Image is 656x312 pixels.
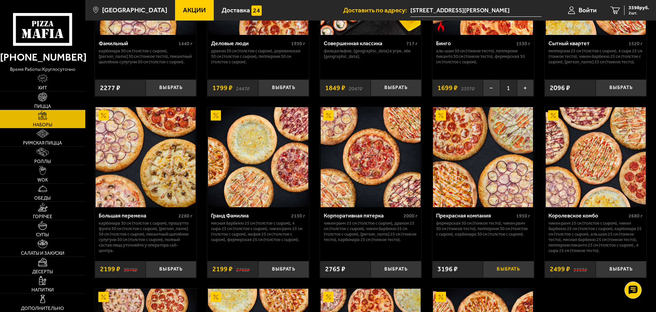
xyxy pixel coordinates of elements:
[629,11,649,15] span: 2 шт.
[500,79,517,96] span: 1
[212,266,233,273] span: 2199 ₽
[211,48,305,65] p: Дракон 30 см (толстое с сыром), Деревенская 30 см (толстое с сыром), Пепперони 30 см (толстое с с...
[516,41,530,47] span: 1530 г
[436,48,530,65] p: Аль-Шам 30 см (тонкое тесто), Пепперони Пиканто 30 см (тонкое тесто), Фермерская 30 см (толстое с...
[548,48,643,65] p: Пепперони 25 см (толстое с сыром), 4 сыра 25 см (тонкое тесто), Чикен Барбекю 25 см (толстое с сы...
[99,40,177,47] div: Фамильный
[436,221,530,237] p: Фермерская 30 см (тонкое тесто), Чикен Ранч 30 см (тонкое тесто), Пепперони 30 см (толстое с сыро...
[208,107,308,207] img: Гранд Фамилиа
[550,266,570,273] span: 2499 ₽
[211,40,289,47] div: Деловые люди
[178,213,193,219] span: 2280 г
[436,110,446,121] img: Акционный
[99,221,193,253] p: Карбонара 30 см (толстое с сыром), Прошутто Фунги 30 см (толстое с сыром), [PERSON_NAME] 30 см (т...
[146,261,196,278] button: Выбрать
[100,85,120,91] span: 2277 ₽
[34,196,51,201] span: Обеды
[34,104,51,109] span: Пицца
[629,213,643,219] span: 2680 г
[320,107,422,207] a: АкционныйКорпоративная пятерка
[222,7,250,13] span: Доставка
[21,251,64,256] span: Салаты и закуски
[349,85,362,91] s: 2047 ₽
[545,107,646,207] a: АкционныйКоролевское комбо
[32,270,53,274] span: Десерты
[436,292,446,302] img: Акционный
[436,40,515,47] div: Бинго
[437,85,458,91] span: 1699 ₽
[404,213,418,219] span: 2000 г
[324,48,418,59] p: Филадельфия, [GEOGRAPHIC_DATA] в угре, Эби [GEOGRAPHIC_DATA].
[324,212,402,219] div: Корпоративная пятерка
[183,7,206,13] span: Акции
[550,85,570,91] span: 2096 ₽
[258,79,309,96] button: Выбрать
[98,292,109,302] img: Акционный
[410,4,542,17] input: Ваш адрес доставки
[324,40,405,47] div: Совершенная классика
[371,79,421,96] button: Выбрать
[436,212,515,219] div: Прекрасная компания
[258,261,309,278] button: Выбрать
[211,110,221,121] img: Акционный
[36,233,49,237] span: Супы
[548,221,643,253] p: Чикен Ранч 25 см (толстое с сыром), Чикен Барбекю 25 см (толстое с сыром), Карбонара 25 см (толст...
[33,123,52,127] span: Наборы
[546,107,646,207] img: Королевское комбо
[579,7,597,13] span: Войти
[34,159,51,164] span: Роллы
[433,107,533,207] img: Прекрасная компания
[548,110,558,121] img: Акционный
[573,266,587,273] s: 3393 ₽
[596,261,646,278] button: Выбрать
[629,41,643,47] span: 1520 г
[323,292,334,302] img: Акционный
[211,221,305,242] p: Мясная Барбекю 25 см (толстое с сыром), 4 сыра 25 см (толстое с сыром), Чикен Ранч 25 см (толстое...
[483,79,500,96] button: −
[406,41,418,47] span: 717 г
[236,266,250,273] s: 2765 ₽
[291,41,305,47] span: 1930 г
[99,48,193,65] p: Карбонара 30 см (толстое с сыром), [PERSON_NAME] 30 см (тонкое тесто), Пикантный цыплёнок сулугун...
[212,85,233,91] span: 1799 ₽
[410,4,542,17] span: Санкт-Петербург улица Кустодиева 20к1
[37,178,48,183] span: WOK
[32,288,54,292] span: Напитки
[211,212,289,219] div: Гранд Фамилиа
[207,107,309,207] a: АкционныйГранд Фамилиа
[38,86,47,90] span: Хит
[517,79,534,96] button: +
[99,212,177,219] div: Большая перемена
[321,107,421,207] img: Корпоративная пятерка
[323,110,334,121] img: Акционный
[325,266,345,273] span: 2765 ₽
[33,214,52,219] span: Горячее
[146,79,196,96] button: Выбрать
[124,266,137,273] s: 3076 ₽
[325,85,345,91] span: 1849 ₽
[95,107,197,207] a: АкционныйБольшая перемена
[483,261,534,278] button: Выбрать
[96,107,196,207] img: Большая перемена
[236,85,250,91] s: 2447 ₽
[251,5,262,16] img: 15daf4d41897b9f0e9f617042186c801.svg
[324,221,418,242] p: Чикен Ранч 25 см (толстое с сыром), Дракон 25 см (толстое с сыром), Чикен Барбекю 25 см (толстое ...
[343,7,410,13] span: Доставить по адресу:
[21,306,64,311] span: Дополнительно
[437,266,458,273] span: 3196 ₽
[629,5,649,10] span: 3598 руб.
[436,21,446,32] img: Острое блюдо
[548,212,627,219] div: Королевское комбо
[596,79,646,96] button: Выбрать
[98,110,109,121] img: Акционный
[102,7,167,13] span: [GEOGRAPHIC_DATA]
[23,141,62,146] span: Римская пицца
[432,107,534,207] a: АкционныйПрекрасная компания
[548,40,627,47] div: Сытный квартет
[211,292,221,302] img: Акционный
[291,213,305,219] span: 2130 г
[461,85,475,91] s: 2397 ₽
[100,266,120,273] span: 2199 ₽
[178,41,193,47] span: 1440 г
[371,261,421,278] button: Выбрать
